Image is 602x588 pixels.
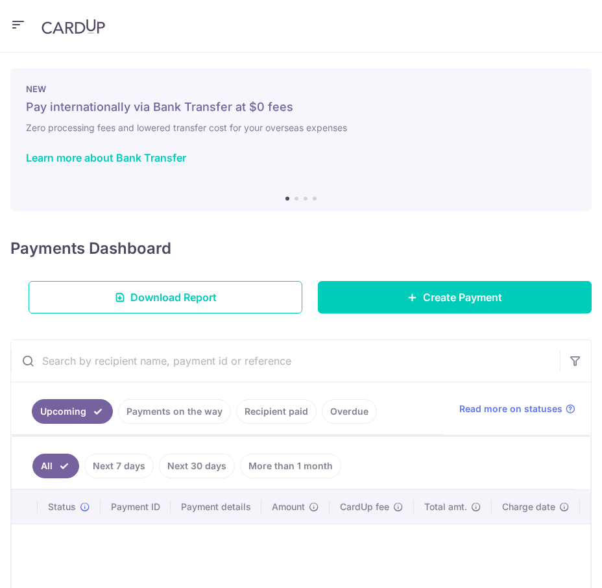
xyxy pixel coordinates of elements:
span: Charge date [502,500,555,513]
a: Create Payment [318,281,592,313]
a: More than 1 month [240,454,341,478]
h4: Payments Dashboard [10,237,171,260]
span: Amount [272,500,305,513]
a: Next 30 days [159,454,235,478]
input: Search by recipient name, payment id or reference [11,340,560,382]
h5: Pay internationally via Bank Transfer at $0 fees [26,99,576,115]
a: All [32,454,79,478]
img: CardUp [42,19,105,34]
th: Payment details [171,490,261,524]
span: Create Payment [423,289,502,305]
span: Read more on statuses [459,402,562,415]
a: Next 7 days [84,454,154,478]
a: Download Report [29,281,302,313]
p: NEW [26,84,576,94]
a: Payments on the way [118,399,231,424]
span: Total amt. [424,500,467,513]
th: Payment ID [101,490,171,524]
a: Recipient paid [236,399,317,424]
a: Learn more about Bank Transfer [26,151,186,164]
span: Status [48,500,76,513]
h6: Zero processing fees and lowered transfer cost for your overseas expenses [26,120,576,136]
span: Download Report [130,289,217,305]
span: CardUp fee [340,500,389,513]
a: Upcoming [32,399,113,424]
a: Read more on statuses [459,402,575,415]
a: Overdue [322,399,377,424]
